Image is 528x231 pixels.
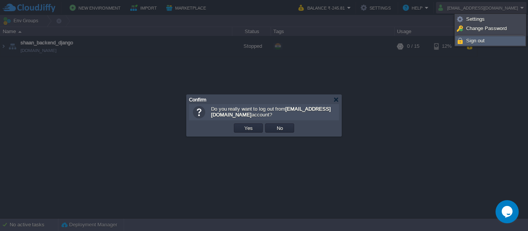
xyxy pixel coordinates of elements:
span: Change Password [466,25,507,31]
span: Sign out [466,38,485,44]
button: No [274,125,285,132]
span: Confirm [189,97,206,103]
span: Settings [466,16,485,22]
a: Change Password [456,24,525,33]
a: Sign out [456,37,525,45]
button: Yes [242,125,255,132]
span: Do you really want to log out from account? [211,106,331,118]
iframe: chat widget [496,200,520,223]
a: Settings [456,15,525,24]
b: [EMAIL_ADDRESS][DOMAIN_NAME] [211,106,331,118]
